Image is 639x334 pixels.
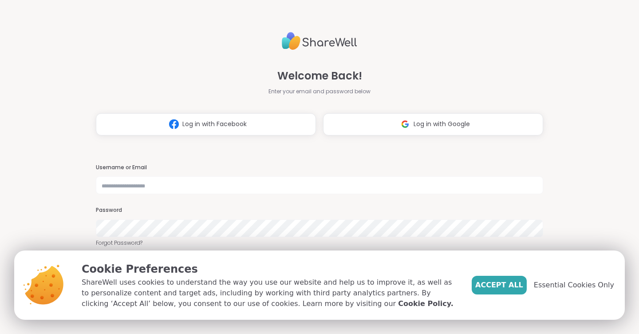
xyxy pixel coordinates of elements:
p: Cookie Preferences [82,261,458,277]
span: Welcome Back! [277,68,362,84]
img: ShareWell Logo [282,28,357,54]
h3: Password [96,207,543,214]
span: Log in with Facebook [182,119,247,129]
img: ShareWell Logomark [397,116,414,132]
p: ShareWell uses cookies to understand the way you use our website and help us to improve it, as we... [82,277,458,309]
span: Accept All [475,280,523,290]
img: ShareWell Logomark [166,116,182,132]
span: Essential Cookies Only [534,280,614,290]
a: Forgot Password? [96,239,543,247]
span: Log in with Google [414,119,470,129]
button: Log in with Google [323,113,543,135]
button: Accept All [472,276,527,294]
h3: Username or Email [96,164,543,171]
span: Enter your email and password below [268,87,371,95]
button: Log in with Facebook [96,113,316,135]
a: Cookie Policy. [398,298,453,309]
